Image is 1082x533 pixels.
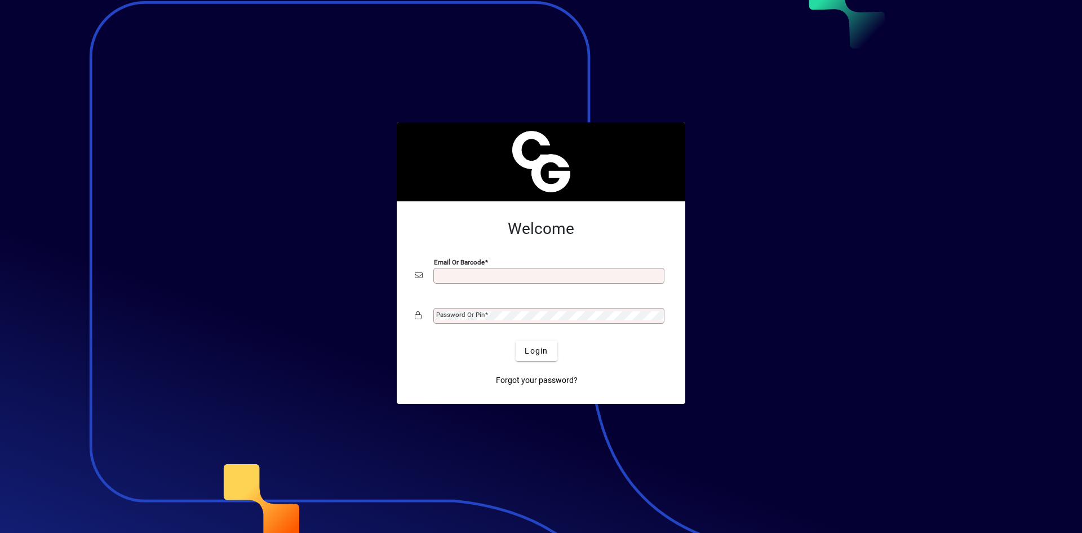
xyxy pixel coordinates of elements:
span: Login [525,345,548,357]
mat-label: Email or Barcode [434,258,485,266]
mat-label: Password or Pin [436,311,485,319]
h2: Welcome [415,219,667,239]
a: Forgot your password? [491,370,582,390]
span: Forgot your password? [496,375,578,386]
button: Login [516,341,557,361]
